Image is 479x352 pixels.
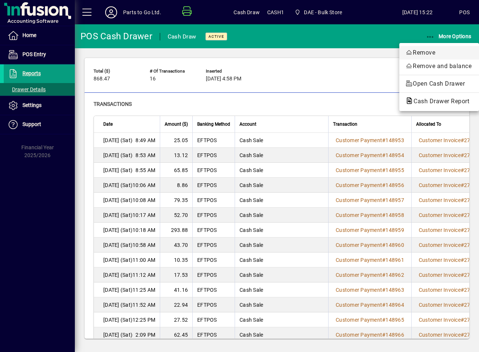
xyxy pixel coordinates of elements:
[399,77,479,91] button: Open Cash Drawer
[405,98,473,105] span: Cash Drawer Report
[405,48,473,57] span: Remove
[399,46,479,59] button: Remove
[405,62,473,71] span: Remove and balance
[405,79,473,88] span: Open Cash Drawer
[399,59,479,73] button: Remove and balance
